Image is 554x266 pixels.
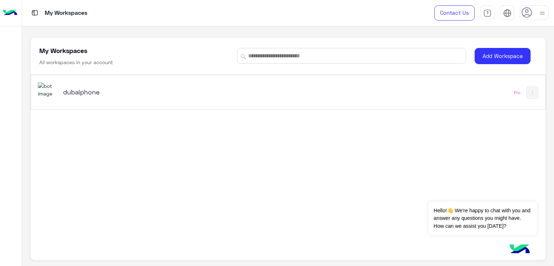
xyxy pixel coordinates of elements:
[483,9,492,17] img: tab
[514,90,520,96] div: Pro
[30,8,39,17] img: tab
[507,237,532,262] img: hulul-logo.png
[63,88,243,96] h5: dubaiphone
[3,5,17,21] img: Logo
[480,5,494,21] a: tab
[38,82,57,98] img: 1403182699927242
[39,59,113,66] h6: All workspaces in your account
[39,46,87,55] h5: My Workspaces
[503,9,511,17] img: tab
[428,201,537,235] span: Hello!👋 We're happy to chat with you and answer any questions you might have. How can we assist y...
[475,48,531,64] button: Add Workspace
[45,8,87,18] p: My Workspaces
[538,9,547,18] img: profile
[434,5,475,21] a: Contact Us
